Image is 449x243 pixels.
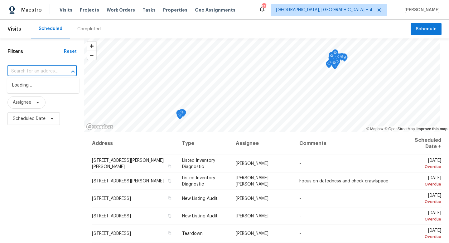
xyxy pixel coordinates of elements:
[262,4,266,10] div: 121
[7,78,79,93] div: Loading…
[7,67,59,76] input: Search for an address...
[404,181,441,187] div: Overdue
[328,55,335,64] div: Map marker
[182,158,215,169] span: Listed Inventory Diagnostic
[167,196,172,201] button: Copy Address
[87,42,96,51] button: Zoom in
[92,196,131,201] span: [STREET_ADDRESS]
[182,176,215,186] span: Listed Inventory Diagnostic
[167,213,172,219] button: Copy Address
[366,127,384,131] a: Mapbox
[84,38,440,132] canvas: Map
[236,176,268,186] span: [PERSON_NAME] [PERSON_NAME]
[182,231,203,236] span: Teardown
[411,23,442,36] button: Schedule
[13,116,46,122] span: Scheduled Date
[69,67,77,76] button: Close
[77,26,101,32] div: Completed
[341,54,348,64] div: Map marker
[329,52,335,62] div: Map marker
[13,99,31,106] span: Assignee
[299,214,301,218] span: -
[329,54,336,64] div: Map marker
[299,179,388,183] span: Focus on datedness and check crawlspace
[236,196,268,201] span: [PERSON_NAME]
[167,231,172,236] button: Copy Address
[177,132,230,155] th: Type
[7,22,21,36] span: Visits
[182,196,218,201] span: New Listing Audit
[336,53,342,63] div: Map marker
[87,51,96,60] button: Zoom out
[236,161,268,166] span: [PERSON_NAME]
[299,161,301,166] span: -
[92,158,164,169] span: [STREET_ADDRESS][PERSON_NAME][PERSON_NAME]
[167,178,172,184] button: Copy Address
[107,7,135,13] span: Work Orders
[404,164,441,170] div: Overdue
[21,7,42,13] span: Maestro
[176,110,182,120] div: Map marker
[404,234,441,240] div: Overdue
[60,7,72,13] span: Visits
[399,132,442,155] th: Scheduled Date ↑
[92,179,164,183] span: [STREET_ADDRESS][PERSON_NAME]
[236,214,268,218] span: [PERSON_NAME]
[404,216,441,222] div: Overdue
[182,214,218,218] span: New Listing Audit
[167,164,172,169] button: Copy Address
[339,53,345,63] div: Map marker
[163,7,187,13] span: Properties
[80,7,99,13] span: Projects
[328,58,334,68] div: Map marker
[331,59,337,69] div: Map marker
[334,58,340,68] div: Map marker
[179,109,185,119] div: Map marker
[384,127,415,131] a: OpenStreetMap
[299,231,301,236] span: -
[276,7,373,13] span: [GEOGRAPHIC_DATA], [GEOGRAPHIC_DATA] + 4
[92,231,131,236] span: [STREET_ADDRESS]
[64,48,77,55] div: Reset
[341,53,347,63] div: Map marker
[404,211,441,222] span: [DATE]
[180,109,186,119] div: Map marker
[231,132,294,155] th: Assignee
[299,196,301,201] span: -
[404,158,441,170] span: [DATE]
[332,49,338,59] div: Map marker
[142,8,156,12] span: Tasks
[404,228,441,240] span: [DATE]
[7,48,64,55] h1: Filters
[417,127,447,131] a: Improve this map
[92,132,177,155] th: Address
[416,25,437,33] span: Schedule
[326,61,332,70] div: Map marker
[195,7,235,13] span: Geo Assignments
[404,176,441,187] span: [DATE]
[404,193,441,205] span: [DATE]
[39,26,62,32] div: Scheduled
[329,52,335,62] div: Map marker
[402,7,440,13] span: [PERSON_NAME]
[177,112,183,121] div: Map marker
[92,214,131,218] span: [STREET_ADDRESS]
[294,132,399,155] th: Comments
[86,123,113,130] a: Mapbox homepage
[236,231,268,236] span: [PERSON_NAME]
[404,199,441,205] div: Overdue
